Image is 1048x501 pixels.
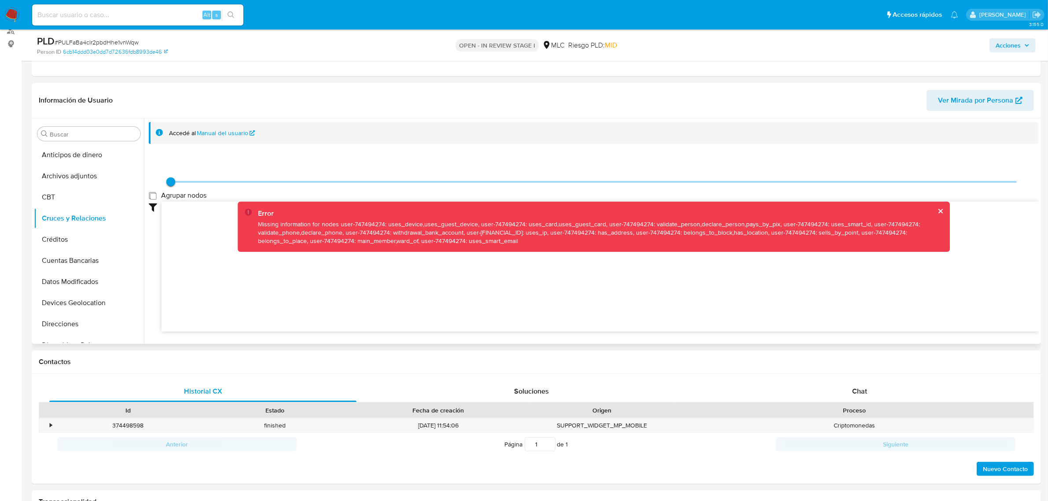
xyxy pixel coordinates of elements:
span: Ver Mirada por Persona [938,90,1013,111]
button: Nuevo Contacto [977,462,1034,476]
div: finished [201,418,348,433]
span: 1 [566,440,568,449]
h1: Contactos [39,357,1034,366]
div: Estado [207,406,342,415]
span: 3.155.0 [1029,21,1044,28]
a: 6cb14ddd03e0dd7d72636fdb8993de46 [63,48,168,56]
span: Accesos rápidos [893,10,942,19]
div: Error [258,209,943,218]
span: Acciones [996,38,1021,52]
button: Datos Modificados [34,271,144,292]
button: Cuentas Bancarias [34,250,144,271]
button: Ver Mirada por Persona [927,90,1034,111]
div: SUPPORT_WIDGET_MP_MOBILE [529,418,675,433]
span: Accedé al [169,129,196,137]
button: Siguiente [776,437,1015,451]
span: MID [605,40,617,50]
p: OPEN - IN REVIEW STAGE I [456,39,539,52]
input: Buscar usuario o caso... [32,9,243,21]
button: Créditos [34,229,144,250]
button: Devices Geolocation [34,292,144,313]
span: Chat [852,386,867,396]
span: Alt [203,11,210,19]
button: Direcciones [34,313,144,335]
span: Soluciones [514,386,549,396]
button: Cruces y Relaciones [34,208,144,229]
div: 374498598 [55,418,201,433]
button: Acciones [989,38,1036,52]
button: Anterior [57,437,297,451]
button: cerrar [937,208,943,214]
span: Página de [505,437,568,451]
a: Manual del usuario [197,129,255,137]
span: Agrupar nodos [161,191,206,200]
p: valentina.fiuri@mercadolibre.com [979,11,1029,19]
input: Agrupar nodos [149,192,156,199]
button: Archivos adjuntos [34,166,144,187]
div: Id [61,406,195,415]
button: search-icon [222,9,240,21]
input: Buscar [50,130,137,138]
div: Missing information for nodes user-747494274: uses_device,uses_guest_device, user-747494274: uses... [258,220,943,245]
span: # PULFaBa4clr2pbdHhe1vnWqw [55,38,139,47]
div: MLC [542,41,565,50]
span: Riesgo PLD: [568,41,617,50]
div: Origen [535,406,669,415]
div: Fecha de creación [354,406,522,415]
div: Criptomonedas [675,418,1033,433]
button: Dispositivos Point [34,335,144,356]
button: Buscar [41,130,48,137]
button: Anticipos de dinero [34,144,144,166]
a: Salir [1032,10,1041,19]
b: PLD [37,34,55,48]
div: [DATE] 11:54:06 [348,418,529,433]
span: s [215,11,218,19]
a: Notificaciones [951,11,958,18]
span: Nuevo Contacto [983,463,1028,475]
span: Historial CX [184,386,222,396]
div: • [50,421,52,430]
button: CBT [34,187,144,208]
div: Proceso [681,406,1027,415]
h1: Información de Usuario [39,96,113,105]
b: Person ID [37,48,61,56]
